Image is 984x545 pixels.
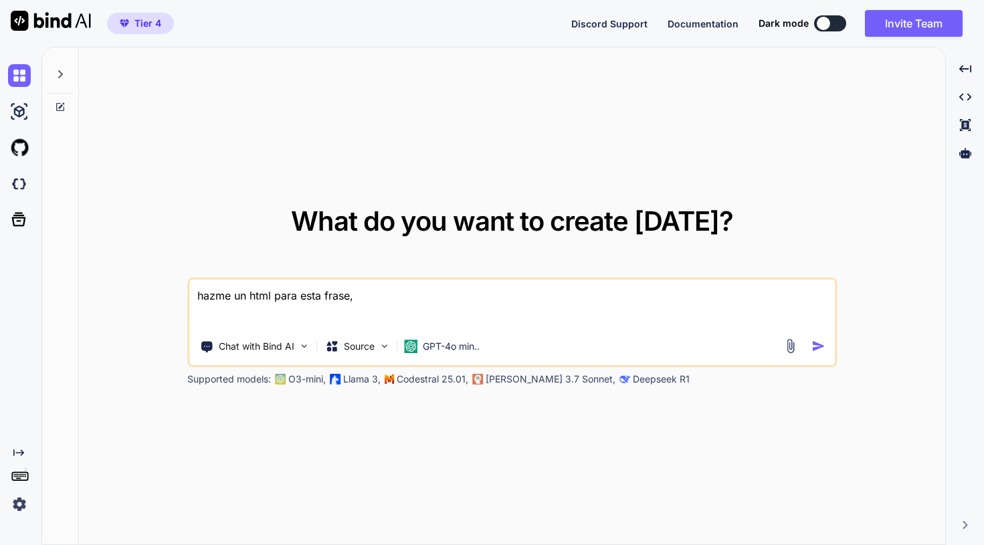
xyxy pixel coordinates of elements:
[571,18,648,29] span: Discord Support
[134,17,161,30] span: Tier 4
[8,136,31,159] img: githubLight
[8,493,31,516] img: settings
[8,173,31,195] img: darkCloudIdeIcon
[298,340,310,352] img: Pick Tools
[288,372,326,386] p: O3-mini,
[619,374,630,385] img: claude
[668,17,739,31] button: Documentation
[291,205,733,237] span: What do you want to create [DATE]?
[8,64,31,87] img: chat
[344,340,375,353] p: Source
[397,372,468,386] p: Codestral 25.01,
[783,338,799,354] img: attachment
[275,374,286,385] img: GPT-4
[759,17,809,30] span: Dark mode
[120,19,129,27] img: premium
[486,372,615,386] p: [PERSON_NAME] 3.7 Sonnet,
[330,374,340,385] img: Llama2
[11,11,91,31] img: Bind AI
[472,374,483,385] img: claude
[8,100,31,123] img: ai-studio
[189,280,835,329] textarea: hazme un html para esta frase,
[812,339,826,353] img: icon
[385,374,394,384] img: Mistral-AI
[343,372,381,386] p: Llama 3,
[107,13,174,34] button: premiumTier 4
[633,372,690,386] p: Deepseek R1
[379,340,390,352] img: Pick Models
[571,17,648,31] button: Discord Support
[865,10,963,37] button: Invite Team
[423,340,480,353] p: GPT-4o min..
[219,340,294,353] p: Chat with Bind AI
[668,18,739,29] span: Documentation
[404,340,417,353] img: GPT-4o mini
[187,372,271,386] p: Supported models:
